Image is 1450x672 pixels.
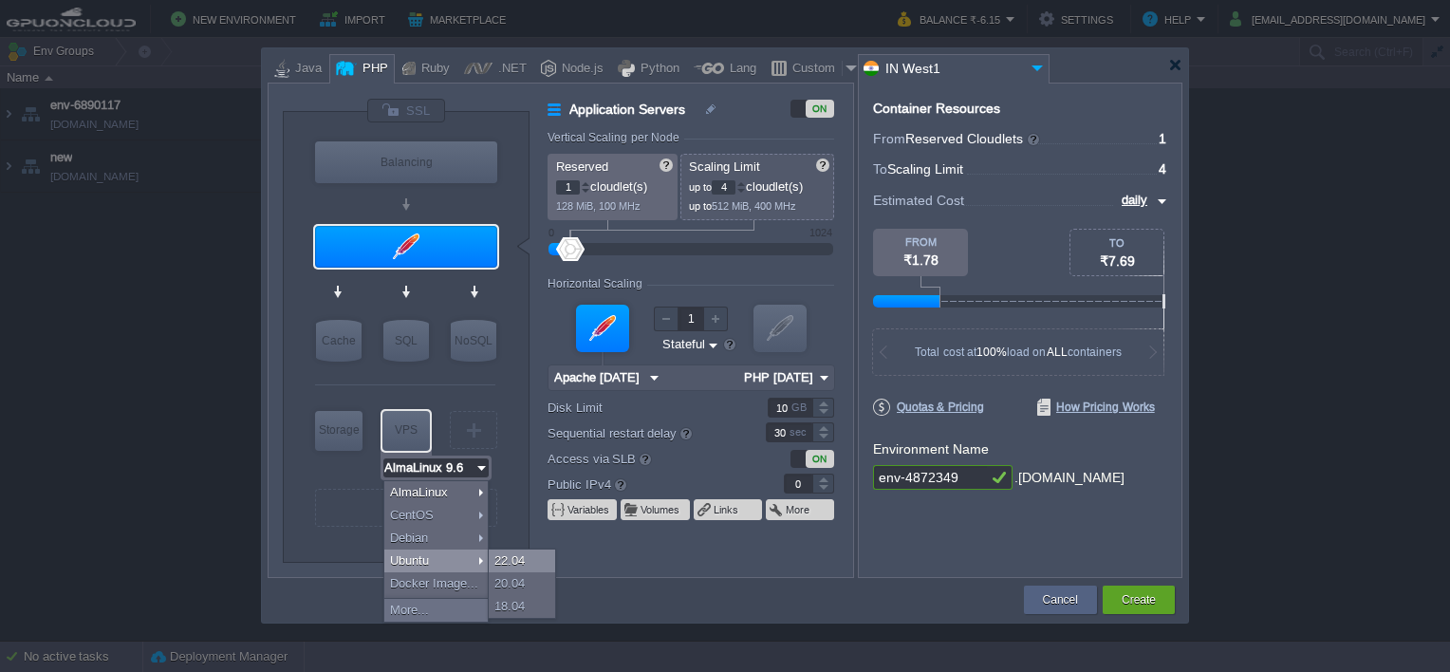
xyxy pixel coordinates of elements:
[451,320,496,362] div: NoSQL
[384,481,488,504] div: AlmaLinux
[1037,399,1155,416] span: How Pricing Works
[809,227,832,238] div: 1024
[806,100,834,118] div: ON
[790,423,810,441] div: sec
[450,411,497,449] div: Create New Layer
[873,102,1000,116] div: Container Resources
[382,411,430,451] div: Elastic VPS
[567,502,611,517] button: Variables
[873,190,964,211] span: Estimated Cost
[384,599,488,622] div: More...
[873,131,905,146] span: From
[873,236,968,248] div: FROM
[689,200,712,212] span: up to
[548,398,740,418] label: Disk Limit
[315,411,362,449] div: Storage
[689,175,827,195] p: cloudlet(s)
[489,595,555,618] div: 18.04
[315,411,362,451] div: Storage Containers
[489,550,555,572] div: 22.04
[315,141,497,183] div: Balancing
[289,55,322,84] div: Java
[1100,253,1135,269] span: ₹7.69
[315,141,497,183] div: Load Balancer
[1070,237,1163,249] div: TO
[786,502,811,517] button: More
[383,320,429,362] div: SQL Databases
[451,320,496,362] div: NoSQL Databases
[315,489,497,527] div: Create New Layer
[689,181,712,193] span: up to
[548,227,554,238] div: 0
[724,55,756,84] div: Lang
[384,572,488,595] div: Docker Image...
[384,504,488,527] div: CentOS
[806,450,834,468] div: ON
[357,55,388,84] div: PHP
[714,502,740,517] button: Links
[315,226,497,268] div: Application Servers
[384,550,488,572] div: Ubuntu
[887,161,963,177] span: Scaling Limit
[1122,590,1156,609] button: Create
[548,422,740,443] label: Sequential restart delay
[791,399,810,417] div: GB
[903,252,939,268] span: ₹1.78
[548,131,684,144] div: Vertical Scaling per Node
[905,131,1041,146] span: Reserved Cloudlets
[712,200,796,212] span: 512 MiB, 400 MHz
[548,277,647,290] div: Horizontal Scaling
[556,159,608,174] span: Reserved
[873,441,989,457] label: Environment Name
[382,411,430,449] div: VPS
[1159,131,1166,146] span: 1
[556,200,641,212] span: 128 MiB, 100 MHz
[787,55,842,84] div: Custom
[635,55,679,84] div: Python
[548,474,740,495] label: Public IPv4
[556,55,604,84] div: Node.js
[873,161,887,177] span: To
[689,159,760,174] span: Scaling Limit
[1043,590,1078,609] button: Cancel
[316,320,362,362] div: Cache
[493,55,527,84] div: .NET
[416,55,450,84] div: Ruby
[489,572,555,595] div: 20.04
[548,448,740,469] label: Access via SLB
[556,175,671,195] p: cloudlet(s)
[384,527,488,550] div: Debian
[1014,465,1125,491] div: .[DOMAIN_NAME]
[1159,161,1166,177] span: 4
[873,399,984,416] span: Quotas & Pricing
[383,320,429,362] div: SQL
[641,502,681,517] button: Volumes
